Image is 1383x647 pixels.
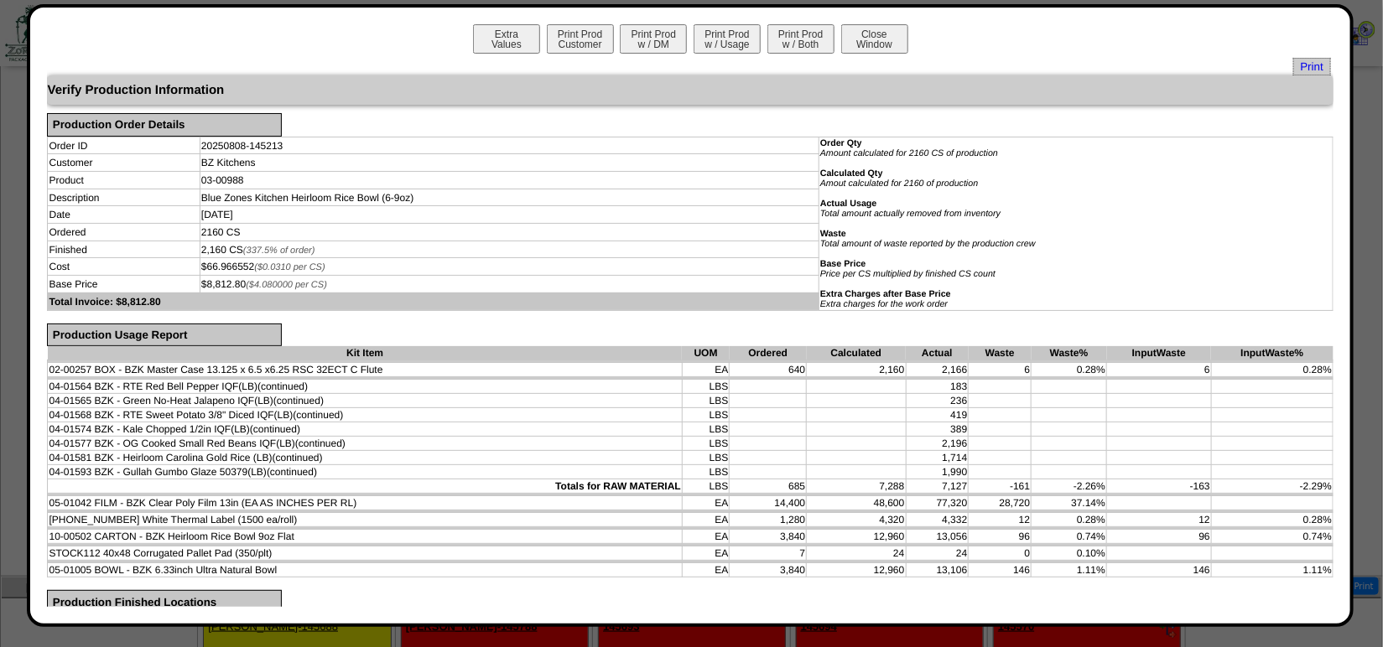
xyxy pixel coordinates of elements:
div: Production Usage Report [47,323,281,347]
span: ($0.0310 per CS) [254,262,325,272]
td: LBS [682,437,730,451]
td: 05-01042 FILM - BZK Clear Poly Film 13in (EA AS INCHES PER RL) [48,496,682,510]
td: EA [682,563,730,577]
td: 12 [1107,513,1212,527]
td: 1,990 [906,465,969,479]
td: LBS [682,380,730,394]
td: 0 [969,546,1032,561]
i: Price per CS multiplied by finished CS count [820,269,996,279]
a: CloseWindow [840,38,910,50]
i: Amout calculated for 2160 of production [820,179,978,189]
button: Print Prodw / DM [620,24,687,54]
td: EA [682,530,730,544]
td: 28,720 [969,496,1032,510]
td: 1.11% [1032,563,1107,577]
td: 04-01568 BZK - RTE Sweet Potato 3/8" Diced IQF(LB) [48,408,682,422]
td: 20250808-145213 [200,137,819,154]
td: 2160 CS [200,224,819,241]
td: 12 [969,513,1032,527]
td: 12,960 [807,563,906,577]
div: Production Order Details [47,113,281,137]
td: 1,714 [906,451,969,465]
td: 02-00257 BOX - BZK Master Case 13.125 x 6.5 x6.25 RSC 32ECT C Flute [48,363,682,377]
button: Print Prodw / Both [767,24,834,54]
td: $66.966552 [200,258,819,276]
span: (continued) [295,437,346,449]
td: LBS [682,394,730,408]
th: Waste [969,346,1032,360]
th: InputWaste% [1211,346,1333,360]
td: 0.28% [1211,363,1333,377]
td: 24 [807,546,906,561]
td: Description [48,189,200,206]
td: 2,160 CS [200,241,819,258]
th: Calculated [807,346,906,360]
td: 685 [730,479,807,494]
div: Verify Production Information [47,75,1334,105]
td: 05-01005 BOWL - BZK 6.33inch Ultra Natural Bowl [48,563,682,577]
th: Ordered [730,346,807,360]
td: 2,160 [807,363,906,377]
td: 236 [906,394,969,408]
td: 04-01577 BZK - OG Cooked Small Red Beans IQF(LB) [48,437,682,451]
td: 10-00502 CARTON - BZK Heirloom Rice Bowl 9oz Flat [48,530,682,544]
a: Print [1293,58,1331,75]
button: CloseWindow [841,24,908,54]
td: 13,106 [906,563,969,577]
td: 4,320 [807,513,906,527]
button: Print ProdCustomer [547,24,614,54]
td: 14,400 [730,496,807,510]
th: Actual [906,346,969,360]
button: ExtraValues [473,24,540,54]
td: 04-01564 BZK - RTE Red Bell Pepper IQF(LB) [48,380,682,394]
span: (continued) [257,380,308,392]
td: 0.74% [1211,530,1333,544]
td: 1.11% [1211,563,1333,577]
button: Print Prodw / Usage [694,24,761,54]
td: 3,840 [730,563,807,577]
td: 7 [730,546,807,561]
span: (continued) [250,423,300,435]
b: Actual Usage [820,199,877,209]
i: Extra charges for the work order [820,299,948,309]
td: 04-01593 BZK - Gullah Gumbo Glaze 50379(LB) [48,465,682,479]
td: 77,320 [906,496,969,510]
td: 146 [969,563,1032,577]
span: (337.5% of order) [243,246,315,256]
i: Total amount actually removed from inventory [820,209,1001,219]
td: -161 [969,479,1032,494]
td: Order ID [48,137,200,154]
span: (continued) [267,466,317,478]
span: (continued) [293,409,343,421]
th: InputWaste [1107,346,1212,360]
td: 2,166 [906,363,969,377]
td: Total Invoice: $8,812.80 [48,292,819,310]
td: Product [48,172,200,189]
td: 0.28% [1032,513,1107,527]
td: 0.28% [1032,363,1107,377]
td: LBS [682,479,730,494]
td: STOCK112 40x48 Corrugated Pallet Pad (350/plt) [48,546,682,561]
th: UOM [682,346,730,360]
span: (continued) [273,452,323,463]
td: Totals for RAW MATERIAL [48,479,682,494]
td: 3,840 [730,530,807,544]
td: [DATE] [200,206,819,224]
td: LBS [682,451,730,465]
td: 2,196 [906,437,969,451]
td: 640 [730,363,807,377]
td: 183 [906,380,969,394]
i: Total amount of waste reported by the production crew [820,239,1036,249]
td: 4,332 [906,513,969,527]
td: 0.10% [1032,546,1107,561]
td: BZ Kitchens [200,154,819,172]
td: EA [682,363,730,377]
td: -2.29% [1211,479,1333,494]
td: EA [682,546,730,561]
td: 389 [906,422,969,437]
td: -2.26% [1032,479,1107,494]
b: Base Price [820,259,866,269]
td: $8,812.80 [200,276,819,293]
td: LBS [682,408,730,422]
